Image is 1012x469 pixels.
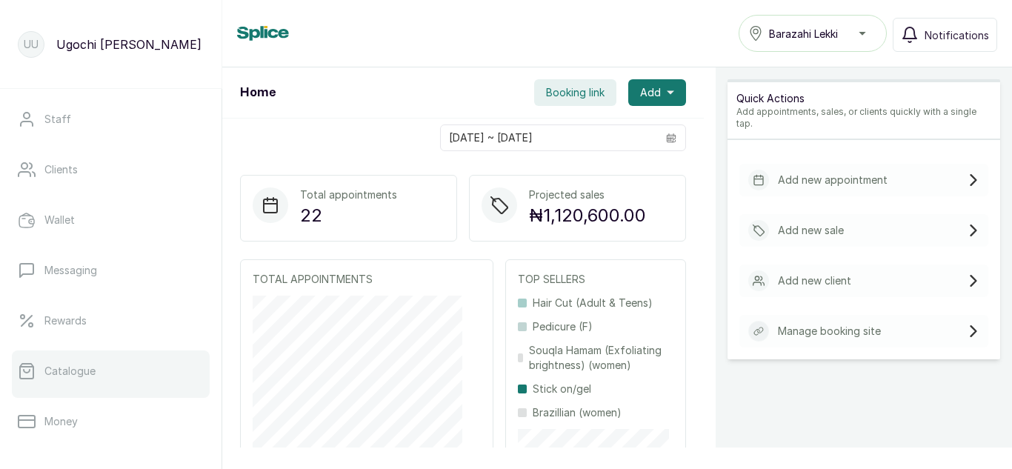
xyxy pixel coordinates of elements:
span: Add [640,85,661,100]
p: Projected sales [529,187,646,202]
button: Add [628,79,686,106]
p: Add new appointment [778,173,888,187]
p: Hair Cut (Adult & Teens) [533,296,653,310]
p: TOP SELLERS [518,272,673,287]
span: Barazahi Lekki [769,26,838,41]
p: Add new client [778,273,851,288]
input: Select date [441,125,657,150]
a: Clients [12,149,210,190]
p: Add appointments, sales, or clients quickly with a single tap. [736,106,991,130]
button: Notifications [893,18,997,52]
p: Messaging [44,263,97,278]
a: Messaging [12,250,210,291]
p: Rewards [44,313,87,328]
p: Quick Actions [736,91,991,106]
a: Catalogue [12,350,210,392]
a: Rewards [12,300,210,342]
p: Staff [44,112,71,127]
a: Money [12,401,210,442]
p: UU [24,37,39,52]
a: Staff [12,99,210,140]
p: Add new sale [778,223,844,238]
p: Pedicure (F) [533,319,593,334]
button: Booking link [534,79,616,106]
p: TOTAL APPOINTMENTS [253,272,481,287]
span: Notifications [925,27,989,43]
h1: Home [240,84,276,102]
p: Stick on/gel [533,382,591,396]
span: Booking link [546,85,605,100]
p: 22 [300,202,397,229]
p: Money [44,414,78,429]
p: ₦1,120,600.00 [529,202,646,229]
p: Clients [44,162,78,177]
p: Ugochi [PERSON_NAME] [56,36,202,53]
button: Barazahi Lekki [739,15,887,52]
p: Manage booking site [778,324,881,339]
p: Wallet [44,213,75,227]
p: Catalogue [44,364,96,379]
p: Souqla Hamam (Exfoliating brightness) (women) [529,343,673,373]
p: Total appointments [300,187,397,202]
p: Brazillian (women) [533,405,622,420]
svg: calendar [666,133,676,143]
a: Wallet [12,199,210,241]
